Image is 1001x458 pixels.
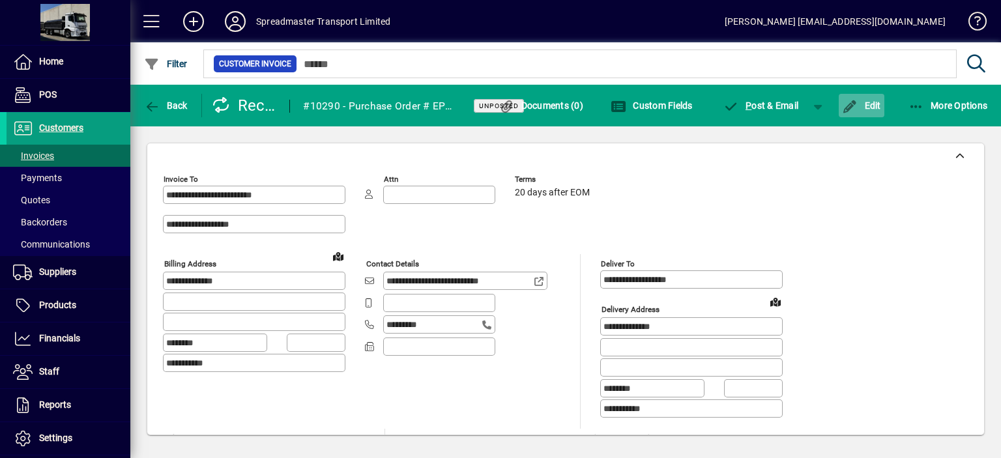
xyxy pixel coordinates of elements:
[39,56,63,66] span: Home
[515,188,590,198] span: 20 days after EOM
[7,422,130,455] a: Settings
[839,94,884,117] button: Edit
[303,96,457,117] div: #10290 - Purchase Order # EPO From [GEOGRAPHIC_DATA], [GEOGRAPHIC_DATA] to [GEOGRAPHIC_DATA], [GE...
[13,150,54,161] span: Invoices
[141,94,191,117] button: Back
[39,399,71,410] span: Reports
[173,10,214,33] button: Add
[723,100,799,111] span: ost & Email
[39,89,57,100] span: POS
[39,122,83,133] span: Customers
[7,289,130,322] a: Products
[842,100,881,111] span: Edit
[515,175,593,184] span: Terms
[144,100,188,111] span: Back
[13,239,90,250] span: Communications
[7,189,130,211] a: Quotes
[725,11,946,32] div: [PERSON_NAME] [EMAIL_ADDRESS][DOMAIN_NAME]
[39,433,72,443] span: Settings
[717,94,805,117] button: Post & Email
[212,95,277,116] div: Recurring Customer Invoice
[256,11,390,32] div: Spreadmaster Transport Limited
[7,356,130,388] a: Staff
[765,291,786,312] a: View on map
[219,57,291,70] span: Customer Invoice
[7,145,130,167] a: Invoices
[611,100,693,111] span: Custom Fields
[7,167,130,189] a: Payments
[7,256,130,289] a: Suppliers
[13,173,62,183] span: Payments
[144,59,188,69] span: Filter
[39,300,76,310] span: Products
[495,94,587,117] button: Documents (0)
[39,366,59,377] span: Staff
[601,259,635,268] mat-label: Deliver To
[39,333,80,343] span: Financials
[130,94,202,117] app-page-header-button: Back
[384,175,398,184] mat-label: Attn
[328,246,349,266] a: View on map
[164,175,198,184] mat-label: Invoice To
[746,100,751,111] span: P
[7,79,130,111] a: POS
[7,322,130,355] a: Financials
[905,94,991,117] button: More Options
[479,102,519,110] span: Unposted
[141,52,191,76] button: Filter
[959,3,985,45] a: Knowledge Base
[214,10,256,33] button: Profile
[607,94,696,117] button: Custom Fields
[7,233,130,255] a: Communications
[13,195,50,205] span: Quotes
[164,433,199,442] mat-label: Deliver via
[7,389,130,422] a: Reports
[581,433,675,442] mat-label: # of occurrences after this
[908,100,988,111] span: More Options
[39,266,76,277] span: Suppliers
[13,217,67,227] span: Backorders
[7,211,130,233] a: Backorders
[405,433,448,442] mat-label: Recurs every
[7,46,130,78] a: Home
[499,100,583,111] span: Documents (0)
